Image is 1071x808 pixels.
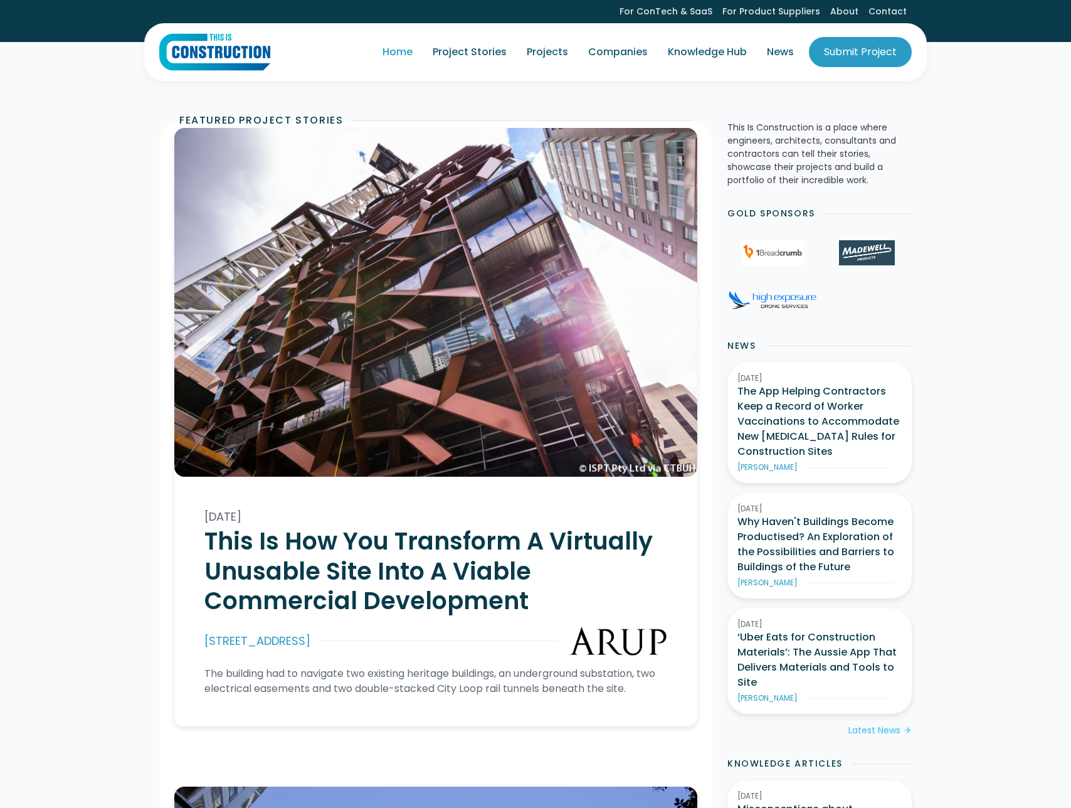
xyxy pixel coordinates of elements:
div: [PERSON_NAME] [737,577,798,588]
a: home [159,33,270,71]
a: [DATE]‘Uber Eats for Construction Materials’: The Aussie App That Delivers Materials and Tools to... [727,609,912,714]
a: Companies [578,35,658,70]
div: Submit Project [824,45,897,60]
p: This Is Construction is a place where engineers, architects, consultants and contractors can tell... [727,121,912,187]
div: [DATE] [737,503,902,514]
a: Home [372,35,423,70]
h2: Knowledge Articles [727,757,843,770]
div: [DATE] [737,619,902,630]
div: arrow_forward [903,725,912,737]
a: News [757,35,804,70]
a: Knowledge Hub [658,35,757,70]
div: Latest News [848,724,900,737]
a: [DATE]Why Haven't Buildings Become Productised? An Exploration of the Possibilities and Barriers ... [727,493,912,598]
img: 1Breadcrumb [741,240,804,265]
h2: News [727,339,756,353]
h3: Why Haven't Buildings Become Productised? An Exploration of the Possibilities and Barriers to Bui... [737,514,902,575]
h3: ‘Uber Eats for Construction Materials’: The Aussie App That Delivers Materials and Tools to Site [737,630,902,690]
h3: The App Helping Contractors Keep a Record of Worker Vaccinations to Accommodate New [MEDICAL_DATA... [737,384,902,459]
a: Submit Project [809,37,912,67]
div: [STREET_ADDRESS] [204,631,310,651]
div: [PERSON_NAME] [737,693,798,704]
p: The building had to navigate two existing heritage buildings, an underground substation, two elec... [204,666,667,696]
h3: This Is How You Transform A Virtually Unusable Site Into A Viable Commercial Development [204,526,667,616]
a: This Is How You Transform A Virtually Unusable Site Into A Viable Commercial Development[DATE]Thi... [174,128,697,726]
h2: Gold Sponsors [727,207,815,220]
a: [DATE]The App Helping Contractors Keep a Record of Worker Vaccinations to Accommodate New [MEDICA... [727,363,912,483]
h2: FeatureD Project Stories [179,113,343,128]
img: This Is Construction Logo [159,33,270,71]
img: High Exposure [729,290,816,309]
img: Madewell Products [839,240,894,265]
a: Project Stories [423,35,517,70]
img: Arup [569,626,667,656]
div: [DATE] [204,507,667,527]
img: This Is How You Transform A Virtually Unusable Site Into A Viable Commercial Development [174,128,697,477]
div: [DATE] [737,790,902,802]
a: Projects [517,35,578,70]
a: Latest Newsarrow_forward [848,724,912,737]
div: [DATE] [737,373,902,384]
div: [PERSON_NAME] [737,462,798,473]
